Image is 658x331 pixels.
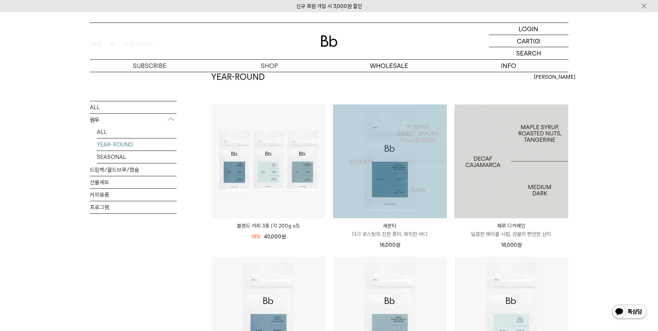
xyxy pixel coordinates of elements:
a: 세븐티 [333,104,447,218]
a: 선물세트 [90,176,177,188]
p: WHOLESALE [329,60,449,72]
p: 세븐티 [333,222,447,230]
p: 원두 [90,113,177,126]
img: 1000000256_add2_011.jpg [333,104,447,218]
p: 다크 로스팅의 진한 풍미, 묵직한 바디 [333,230,447,238]
img: 로고 [321,35,337,47]
div: 18% [251,232,260,241]
p: 페루 디카페인 [454,222,568,230]
a: SUBSCRIBE [90,60,210,72]
img: 블렌드 커피 3종 (각 200g x3) [212,104,325,218]
a: 페루 디카페인 달콤한 메이플 시럽, 감귤의 편안한 산미 [454,222,568,238]
span: 원 [517,242,522,248]
span: [PERSON_NAME] [534,73,575,81]
span: 18,000 [501,242,522,248]
a: 페루 디카페인 [454,104,568,218]
a: ALL [90,101,177,113]
img: 카카오톡 채널 1:1 채팅 버튼 [612,304,648,321]
a: LOGIN [489,23,569,35]
a: 블렌드 커피 3종 (각 200g x3) [212,222,325,230]
p: (0) [533,35,540,47]
a: CART (0) [489,35,569,47]
span: 원 [281,234,286,240]
a: 프로그램 [90,201,177,213]
a: ALL [97,126,177,138]
p: LOGIN [519,23,538,35]
a: 신규 회원 가입 시 3,000원 할인 [296,3,362,9]
span: 16,000 [379,242,400,248]
a: SEASONAL [97,151,177,163]
p: 달콤한 메이플 시럽, 감귤의 편안한 산미 [454,230,568,238]
a: 세븐티 다크 로스팅의 진한 풍미, 묵직한 바디 [333,222,447,238]
a: 드립백/콜드브루/캡슐 [90,163,177,176]
h2: YEAR-ROUND [211,71,265,83]
img: 1000000082_add2_057.jpg [454,104,568,218]
p: INFO [449,60,569,72]
p: CART [517,35,533,47]
a: 커피용품 [90,188,177,201]
span: 40,000 [264,234,286,240]
p: SEARCH [516,47,541,59]
a: SHOP [210,60,329,72]
span: 원 [396,242,400,248]
a: YEAR-ROUND [97,138,177,150]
